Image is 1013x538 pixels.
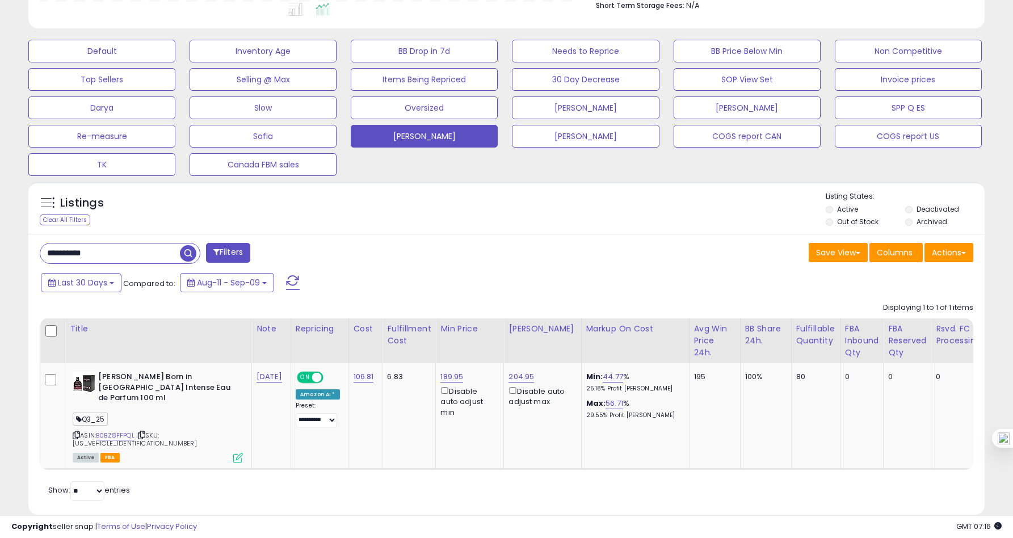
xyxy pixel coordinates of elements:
[674,125,821,148] button: COGS report CAN
[322,373,340,383] span: OFF
[296,323,344,335] div: Repricing
[190,153,337,176] button: Canada FBM sales
[440,323,499,335] div: Min Price
[180,273,274,292] button: Aug-11 - Sep-09
[674,68,821,91] button: SOP View Set
[147,521,197,532] a: Privacy Policy
[694,323,735,359] div: Avg Win Price 24h.
[586,371,603,382] b: Min:
[924,243,973,262] button: Actions
[845,372,875,382] div: 0
[73,372,95,394] img: 41nowUyTuwL._SL40_.jpg
[28,68,175,91] button: Top Sellers
[586,398,606,409] b: Max:
[190,125,337,148] button: Sofia
[956,521,1002,532] span: 2025-10-10 07:16 GMT
[70,323,247,335] div: Title
[60,195,104,211] h5: Listings
[917,217,947,226] label: Archived
[512,68,659,91] button: 30 Day Decrease
[586,385,680,393] p: 25.18% Profit [PERSON_NAME]
[190,96,337,119] button: Slow
[73,431,197,448] span: | SKU: [US_VEHICLE_IDENTIFICATION_NUMBER]
[351,96,498,119] button: Oversized
[440,371,463,383] a: 189.95
[586,411,680,419] p: 29.55% Profit [PERSON_NAME]
[835,125,982,148] button: COGS report US
[888,372,922,382] div: 0
[508,323,576,335] div: [PERSON_NAME]
[440,385,495,418] div: Disable auto adjust min
[28,153,175,176] button: TK
[354,371,374,383] a: 106.81
[674,96,821,119] button: [PERSON_NAME]
[586,398,680,419] div: %
[123,278,175,289] span: Compared to:
[354,323,378,335] div: Cost
[98,372,236,406] b: [PERSON_NAME] Born in [GEOGRAPHIC_DATA] Intense Eau de Parfum 100 ml
[28,96,175,119] button: Darya
[586,372,680,393] div: %
[888,323,926,359] div: FBA Reserved Qty
[387,323,431,347] div: Fulfillment Cost
[586,323,684,335] div: Markup on Cost
[603,371,623,383] a: 44.77
[845,323,879,359] div: FBA inbound Qty
[877,247,913,258] span: Columns
[351,68,498,91] button: Items Being Repriced
[745,323,787,347] div: BB Share 24h.
[596,1,684,10] b: Short Term Storage Fees:
[745,372,783,382] div: 100%
[837,204,858,214] label: Active
[257,323,286,335] div: Note
[97,521,145,532] a: Terms of Use
[796,372,831,382] div: 80
[512,40,659,62] button: Needs to Reprice
[606,398,623,409] a: 56.71
[936,323,983,347] div: Rsvd. FC Processing
[674,40,821,62] button: BB Price Below Min
[351,125,498,148] button: [PERSON_NAME]
[917,204,959,214] label: Deactivated
[28,125,175,148] button: Re-measure
[512,96,659,119] button: [PERSON_NAME]
[41,273,121,292] button: Last 30 Days
[257,371,282,383] a: [DATE]
[11,521,53,532] strong: Copyright
[190,40,337,62] button: Inventory Age
[73,372,243,461] div: ASIN:
[296,389,340,400] div: Amazon AI *
[508,385,572,407] div: Disable auto adjust max
[73,413,108,426] span: Q3_25
[96,431,134,440] a: B0BZ8FFPQL
[694,372,732,382] div: 195
[581,318,689,363] th: The percentage added to the cost of goods (COGS) that forms the calculator for Min & Max prices.
[296,402,340,427] div: Preset:
[837,217,879,226] label: Out of Stock
[826,191,985,202] p: Listing States:
[512,125,659,148] button: [PERSON_NAME]
[936,372,979,382] div: 0
[298,373,312,383] span: ON
[11,522,197,532] div: seller snap | |
[869,243,923,262] button: Columns
[197,277,260,288] span: Aug-11 - Sep-09
[835,40,982,62] button: Non Competitive
[48,485,130,495] span: Show: entries
[40,215,90,225] div: Clear All Filters
[206,243,250,263] button: Filters
[58,277,107,288] span: Last 30 Days
[835,68,982,91] button: Invoice prices
[508,371,534,383] a: 204.95
[883,302,973,313] div: Displaying 1 to 1 of 1 items
[796,323,835,347] div: Fulfillable Quantity
[73,453,99,463] span: All listings currently available for purchase on Amazon
[998,432,1010,444] img: one_i.png
[835,96,982,119] button: SPP Q ES
[28,40,175,62] button: Default
[387,372,427,382] div: 6.83
[100,453,120,463] span: FBA
[809,243,868,262] button: Save View
[190,68,337,91] button: Selling @ Max
[351,40,498,62] button: BB Drop in 7d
